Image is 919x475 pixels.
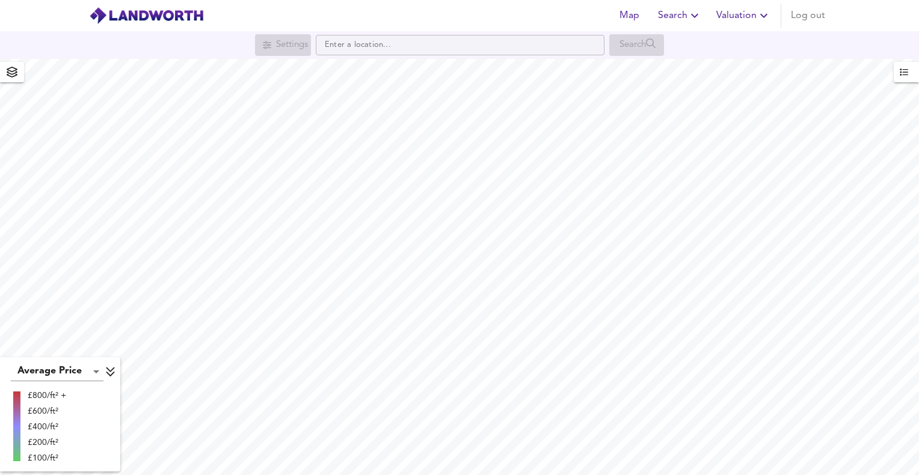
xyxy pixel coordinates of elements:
[786,4,830,28] button: Log out
[658,7,702,24] span: Search
[28,405,66,417] div: £600/ft²
[610,4,648,28] button: Map
[653,4,707,28] button: Search
[28,421,66,433] div: £400/ft²
[28,390,66,402] div: £800/ft² +
[615,7,644,24] span: Map
[255,34,311,56] div: Search for a location first or explore the map
[712,4,776,28] button: Valuation
[89,7,204,25] img: logo
[791,7,825,24] span: Log out
[609,34,664,56] div: Search for a location first or explore the map
[716,7,771,24] span: Valuation
[316,35,604,55] input: Enter a location...
[28,437,66,449] div: £200/ft²
[28,452,66,464] div: £100/ft²
[11,362,103,381] div: Average Price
